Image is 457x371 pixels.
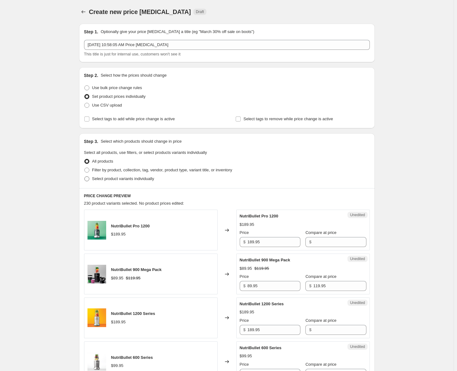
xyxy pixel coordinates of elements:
span: Price [240,318,249,323]
img: NB_1200Series_Hero_2000x2000_3a552d22-5044-4832-addf-dc4c4a715bf8_80x.jpg [87,308,106,327]
span: Filter by product, collection, tag, vendor, product type, variant title, or inventory [92,168,232,172]
span: Select product variants individually [92,176,154,181]
span: NutriBullet 1200 Series [111,311,155,316]
span: NutriBullet Pro 1200 [240,214,278,218]
p: Optionally give your price [MEDICAL_DATA] a title (eg "March 30% off sale on boots") [101,29,254,35]
div: $189.95 [240,221,254,228]
span: Unedited [350,300,365,305]
span: NutriBullet 600 Series [240,345,281,350]
span: $ [309,283,311,288]
span: Set product prices individually [92,94,146,99]
span: All products [92,159,113,164]
span: Select tags to remove while price change is active [243,117,333,121]
span: NutriBullet 900 Mega Pack [111,267,162,272]
span: $ [243,240,246,244]
button: Price change jobs [79,7,88,16]
img: mega_pack_website4_80x.png [87,265,106,283]
span: Select all products, use filters, or select products variants individually [84,150,207,155]
span: NutriBullet 900 Mega Pack [240,258,290,262]
span: $ [309,327,311,332]
span: Use bulk price change rules [92,85,142,90]
span: Price [240,230,249,235]
div: $99.95 [240,353,252,359]
span: Compare at price [305,318,337,323]
img: Untitleddesign_4_80x.png [87,221,106,240]
span: 230 product variants selected. No product prices edited: [84,201,184,206]
div: $99.95 [111,363,124,369]
span: Unedited [350,256,365,261]
span: Select tags to add while price change is active [92,117,175,121]
span: Compare at price [305,274,337,279]
h2: Step 2. [84,72,98,78]
img: Untitleddesign_1_80x.png [87,352,106,371]
span: Compare at price [305,230,337,235]
h6: PRICE CHANGE PREVIEW [84,193,370,198]
div: $189.95 [111,319,126,325]
input: 30% off holiday sale [84,40,370,50]
span: Unedited [350,212,365,217]
span: Compare at price [305,362,337,367]
span: Draft [196,9,204,14]
span: This title is just for internal use, customers won't see it [84,52,181,56]
strike: $119.95 [126,275,140,281]
span: Unedited [350,344,365,349]
span: Create new price [MEDICAL_DATA] [89,8,191,15]
h2: Step 1. [84,29,98,35]
div: $89.95 [240,265,252,272]
strike: $119.95 [254,265,269,272]
span: Price [240,362,249,367]
p: Select how the prices should change [101,72,167,78]
p: Select which products should change in price [101,138,181,145]
div: $189.95 [240,309,254,315]
span: NutriBullet 600 Series [111,355,153,360]
span: $ [243,327,246,332]
span: $ [243,283,246,288]
span: $ [309,240,311,244]
div: $89.95 [111,275,124,281]
span: Price [240,274,249,279]
h2: Step 3. [84,138,98,145]
span: NutriBullet Pro 1200 [111,224,150,228]
span: NutriBullet 1200 Series [240,302,284,306]
div: $189.95 [111,231,126,237]
span: Use CSV upload [92,103,122,107]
